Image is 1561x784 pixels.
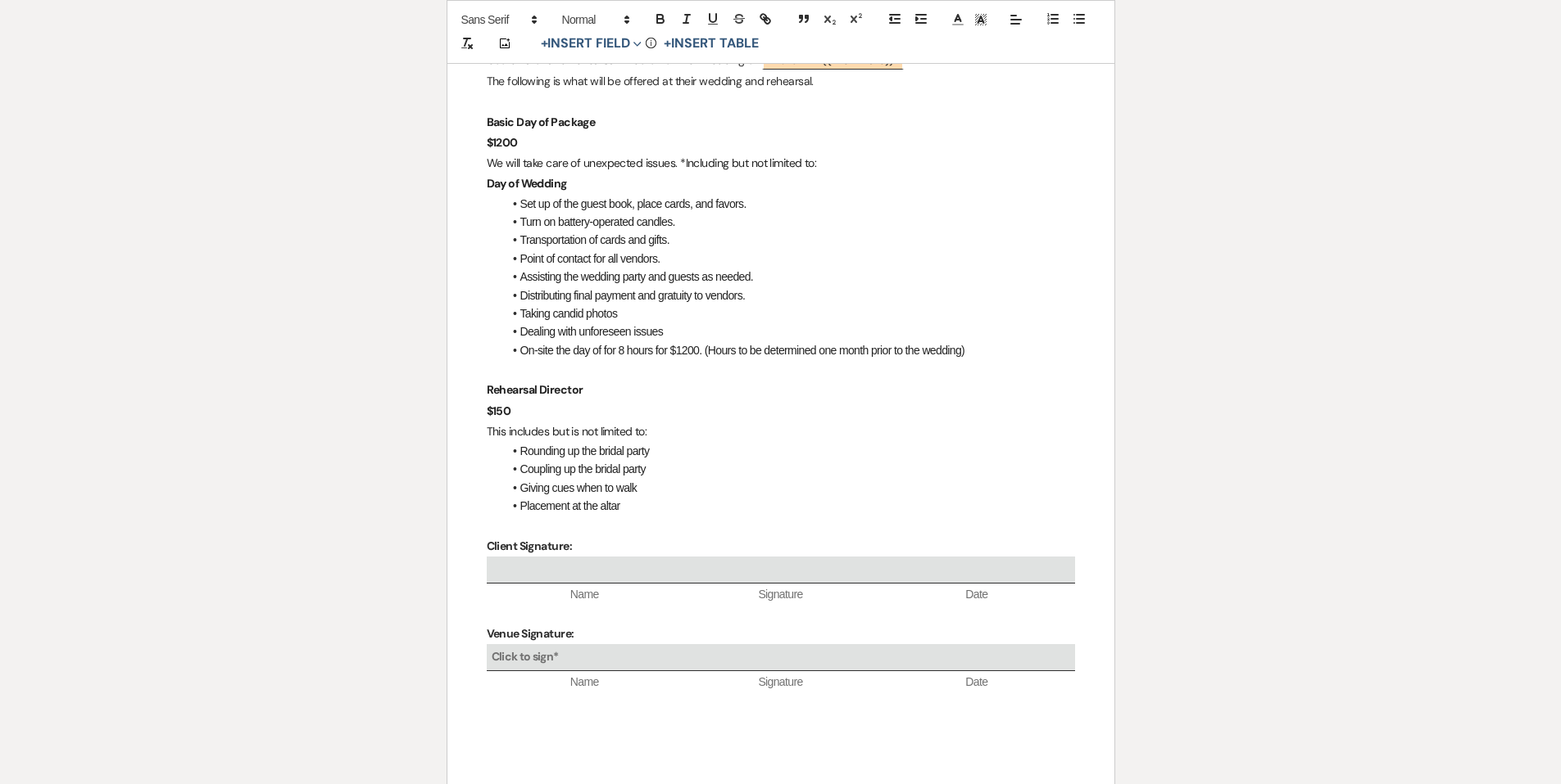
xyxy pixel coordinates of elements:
[520,499,620,512] span: Placement at the altar
[969,10,992,29] span: Text Background Color
[487,176,567,191] strong: Day of Wedding
[520,270,754,283] span: Assisting the wedding party and guests as needed.
[487,382,583,397] strong: Rehearsal Director
[555,10,635,29] span: Header Formats
[520,197,746,210] span: Set up of the guest book, place cards, and favors.
[520,252,660,265] span: Point of contact for all vendors.
[487,626,574,641] strong: Venue Signature:
[1005,10,1028,29] span: Alignment
[520,233,669,246] span: Transportation of cards and gifts.
[520,481,638,494] span: Giving cues when to walk
[541,38,548,51] span: +
[683,674,878,691] span: Signature
[487,115,596,129] strong: Basic Day of Package
[520,325,664,338] span: Dealing with unforeseen issues
[487,403,511,418] strong: $150
[683,587,878,603] span: Signature
[487,71,1075,92] p: The following is what will be offered at their wedding and rehearsal.
[492,649,559,664] b: Click to sign*
[487,587,683,603] span: Name
[946,10,969,29] span: Text Color
[878,587,1074,603] span: Date
[487,424,647,439] span: This includes but is not limited to:
[664,38,671,51] span: +
[535,34,648,54] button: Insert Field
[487,538,572,553] strong: Client Signature:
[520,307,618,320] span: Taking candid photos
[520,444,650,457] span: Rounding up the bridal party
[520,462,646,475] span: Coupling up the bridal party
[520,289,746,302] span: Distributing final payment and gratuity to vendors.
[487,135,518,150] strong: $1200
[487,674,683,691] span: Name
[658,34,764,54] button: +Insert Table
[520,344,965,357] span: On-site the day of for 8 hours for $1200. (Hours to be determined one month prior to the wedding)
[487,155,817,170] span: We will take care of unexpected issues. *Including but not limited to:
[520,215,675,228] span: Turn on battery-operated candles.
[878,674,1074,691] span: Date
